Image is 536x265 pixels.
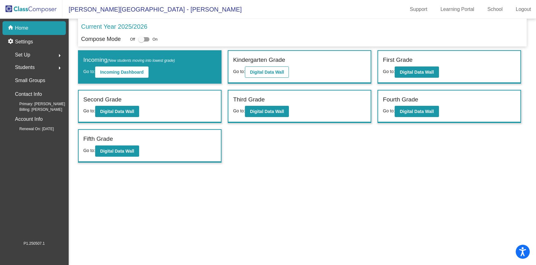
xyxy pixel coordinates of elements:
[81,22,147,31] p: Current Year 2025/2026
[400,70,434,75] b: Digital Data Wall
[383,95,418,104] label: Fourth Grade
[62,4,242,14] span: [PERSON_NAME][GEOGRAPHIC_DATA] - [PERSON_NAME]
[15,63,35,72] span: Students
[81,35,121,43] p: Compose Mode
[250,109,284,114] b: Digital Data Wall
[56,52,63,59] mat-icon: arrow_right
[15,76,45,85] p: Small Groups
[383,108,395,113] span: Go to:
[405,4,432,14] a: Support
[15,115,43,124] p: Account Info
[15,24,28,32] p: Home
[100,149,134,154] b: Digital Data Wall
[395,66,439,78] button: Digital Data Wall
[95,106,139,117] button: Digital Data Wall
[107,58,175,63] span: (New students moving into lowest grade)
[83,56,175,65] label: Incoming
[100,70,144,75] b: Incoming Dashboard
[383,69,395,74] span: Go to:
[9,101,65,107] span: Primary: [PERSON_NAME]
[83,108,95,113] span: Go to:
[15,90,42,99] p: Contact Info
[233,95,265,104] label: Third Grade
[7,24,15,32] mat-icon: home
[245,106,289,117] button: Digital Data Wall
[83,135,113,144] label: Fifth Grade
[83,95,122,104] label: Second Grade
[233,69,245,74] span: Go to:
[482,4,508,14] a: School
[250,70,284,75] b: Digital Data Wall
[9,107,62,112] span: Billing: [PERSON_NAME]
[233,56,285,65] label: Kindergarten Grade
[95,145,139,157] button: Digital Data Wall
[100,109,134,114] b: Digital Data Wall
[436,4,480,14] a: Learning Portal
[83,148,95,153] span: Go to:
[9,126,54,132] span: Renewal On: [DATE]
[395,106,439,117] button: Digital Data Wall
[233,108,245,113] span: Go to:
[95,66,149,78] button: Incoming Dashboard
[153,37,158,42] span: On
[83,69,95,74] span: Go to:
[130,37,135,42] span: Off
[511,4,536,14] a: Logout
[15,51,30,59] span: Set Up
[400,109,434,114] b: Digital Data Wall
[383,56,412,65] label: First Grade
[15,38,33,46] p: Settings
[245,66,289,78] button: Digital Data Wall
[56,64,63,72] mat-icon: arrow_right
[7,38,15,46] mat-icon: settings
